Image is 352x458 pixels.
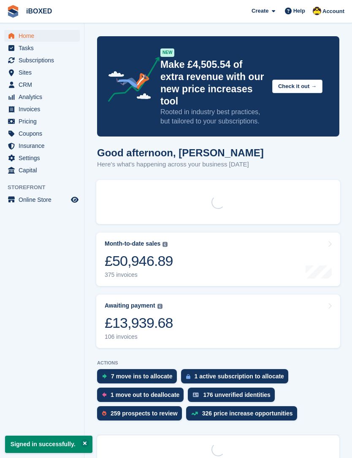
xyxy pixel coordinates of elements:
p: Make £4,505.54 of extra revenue with our new price increases tool [160,59,265,107]
span: Settings [19,152,69,164]
a: iBOXED [23,4,55,18]
p: Rooted in industry best practices, but tailored to your subscriptions. [160,107,265,126]
div: £50,946.89 [105,252,173,270]
span: Create [252,7,268,15]
span: Invoices [19,103,69,115]
img: active_subscription_to_allocate_icon-d502201f5373d7db506a760aba3b589e785aa758c864c3986d89f69b8ff3... [186,374,190,379]
img: stora-icon-8386f47178a22dfd0bd8f6a31ec36ba5ce8667c1dd55bd0f319d3a0aa187defe.svg [7,5,19,18]
p: Here's what's happening across your business [DATE] [97,160,264,169]
a: menu [4,194,80,206]
a: menu [4,79,80,91]
div: 259 prospects to review [111,410,178,417]
img: Katie Brown [313,7,321,15]
img: move_outs_to_deallocate_icon-f764333ba52eb49d3ac5e1228854f67142a1ed5810a6f6cc68b1a99e826820c5.svg [102,392,106,397]
div: Month-to-date sales [105,240,160,247]
div: NEW [160,48,174,57]
a: menu [4,140,80,152]
a: menu [4,42,80,54]
div: 1 move out to deallocate [111,391,179,398]
div: 326 price increase opportunities [202,410,293,417]
a: 1 move out to deallocate [97,388,188,406]
span: CRM [19,79,69,91]
a: 1 active subscription to allocate [181,369,292,388]
a: Awaiting payment £13,939.68 106 invoices [96,295,340,348]
img: move_ins_to_allocate_icon-fdf77a2bb77ea45bf5b3d319d69a93e2d87916cf1d5bf7949dd705db3b84f3ca.svg [102,374,107,379]
img: prospect-51fa495bee0391a8d652442698ab0144808aea92771e9ea1ae160a38d050c398.svg [102,411,106,416]
div: 7 move ins to allocate [111,373,173,380]
img: verify_identity-adf6edd0f0f0b5bbfe63781bf79b02c33cf7c696d77639b501bdc392416b5a36.svg [193,392,199,397]
a: menu [4,103,80,115]
p: ACTIONS [97,360,339,366]
div: 375 invoices [105,271,173,279]
h1: Good afternoon, [PERSON_NAME] [97,147,264,158]
div: 106 invoices [105,333,173,340]
a: menu [4,67,80,78]
a: menu [4,115,80,127]
img: price-adjustments-announcement-icon-8257ccfd72463d97f412b2fc003d46551f7dbcb40ab6d574587a9cd5c0d94... [101,57,160,105]
span: Analytics [19,91,69,103]
a: menu [4,54,80,66]
a: 326 price increase opportunities [186,406,301,425]
img: icon-info-grey-7440780725fd019a000dd9b08b2336e03edf1995a4989e88bcd33f0948082b44.svg [157,304,162,309]
span: Tasks [19,42,69,54]
div: 176 unverified identities [203,391,271,398]
a: 7 move ins to allocate [97,369,181,388]
a: menu [4,128,80,139]
p: Signed in successfully. [5,436,92,453]
div: 1 active subscription to allocate [195,373,284,380]
button: Check it out → [272,80,322,94]
a: menu [4,91,80,103]
span: Capital [19,164,69,176]
a: menu [4,30,80,42]
a: menu [4,152,80,164]
span: Help [293,7,305,15]
span: Coupons [19,128,69,139]
a: Preview store [70,195,80,205]
span: Sites [19,67,69,78]
a: menu [4,164,80,176]
a: 259 prospects to review [97,406,186,425]
span: Pricing [19,115,69,127]
a: 176 unverified identities [188,388,279,406]
span: Subscriptions [19,54,69,66]
div: Awaiting payment [105,302,155,309]
span: Home [19,30,69,42]
div: £13,939.68 [105,314,173,332]
span: Insurance [19,140,69,152]
span: Online Store [19,194,69,206]
span: Storefront [8,183,84,192]
span: Account [322,7,344,16]
img: icon-info-grey-7440780725fd019a000dd9b08b2336e03edf1995a4989e88bcd33f0948082b44.svg [162,242,168,247]
img: price_increase_opportunities-93ffe204e8149a01c8c9dc8f82e8f89637d9d84a8eef4429ea346261dce0b2c0.svg [191,412,198,415]
a: Month-to-date sales £50,946.89 375 invoices [96,233,340,286]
